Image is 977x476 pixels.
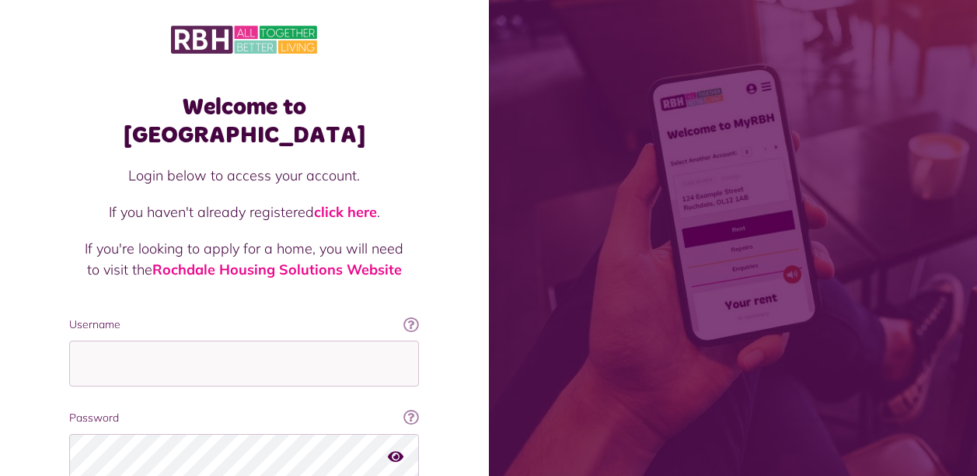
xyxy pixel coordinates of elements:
a: click here [314,203,377,221]
label: Username [69,317,419,333]
img: MyRBH [171,23,317,56]
h1: Welcome to [GEOGRAPHIC_DATA] [69,93,419,149]
p: If you haven't already registered . [85,201,403,222]
p: Login below to access your account. [85,165,403,186]
label: Password [69,410,419,426]
a: Rochdale Housing Solutions Website [152,261,402,278]
p: If you're looking to apply for a home, you will need to visit the [85,238,403,280]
